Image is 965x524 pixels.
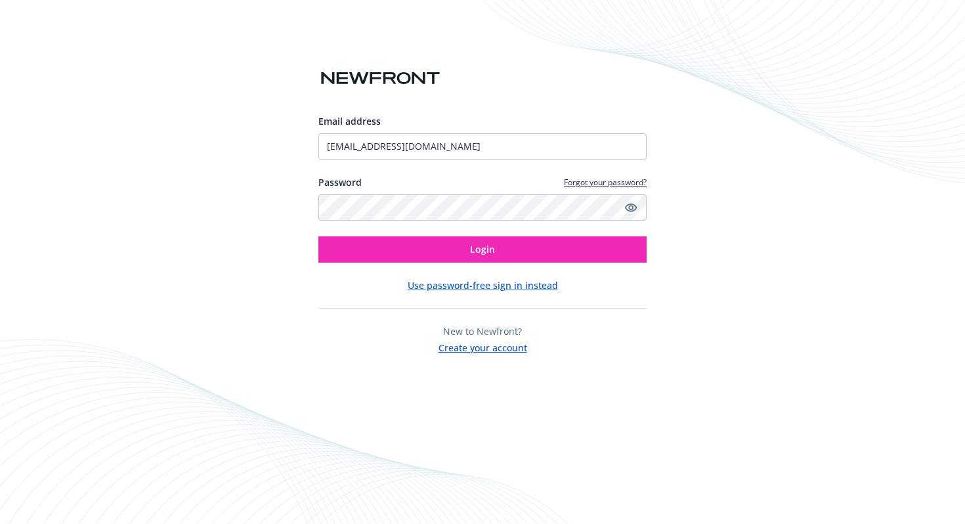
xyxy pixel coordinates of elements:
label: Password [318,175,362,189]
button: Login [318,236,647,263]
input: Enter your email [318,133,647,160]
input: Enter your password [318,194,647,221]
a: Forgot your password? [564,177,647,188]
span: New to Newfront? [443,325,522,338]
img: Newfront logo [318,67,442,90]
a: Show password [623,200,639,215]
button: Create your account [439,338,527,355]
button: Use password-free sign in instead [408,278,558,292]
span: Email address [318,115,381,127]
span: Login [470,243,495,255]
